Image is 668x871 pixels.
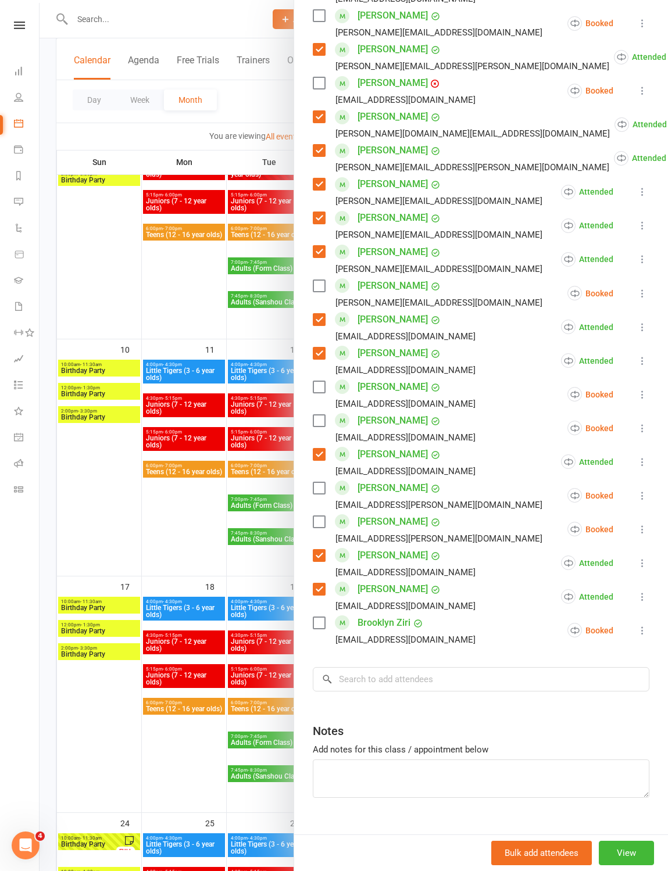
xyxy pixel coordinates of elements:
[358,175,428,193] a: [PERSON_NAME]
[335,531,542,546] div: [EMAIL_ADDRESS][PERSON_NAME][DOMAIN_NAME]
[313,723,344,739] div: Notes
[358,277,428,295] a: [PERSON_NAME]
[14,138,40,164] a: Payments
[335,565,476,580] div: [EMAIL_ADDRESS][DOMAIN_NAME]
[561,252,613,267] div: Attended
[358,310,428,329] a: [PERSON_NAME]
[567,522,613,536] div: Booked
[358,580,428,598] a: [PERSON_NAME]
[335,92,476,107] div: [EMAIL_ADDRESS][DOMAIN_NAME]
[561,185,613,199] div: Attended
[335,25,542,40] div: [PERSON_NAME][EMAIL_ADDRESS][DOMAIN_NAME]
[335,497,542,512] div: [EMAIL_ADDRESS][PERSON_NAME][DOMAIN_NAME]
[14,85,40,112] a: People
[491,841,592,865] button: Bulk add attendees
[358,479,428,497] a: [PERSON_NAME]
[335,464,476,479] div: [EMAIL_ADDRESS][DOMAIN_NAME]
[358,546,428,565] a: [PERSON_NAME]
[335,396,476,411] div: [EMAIL_ADDRESS][DOMAIN_NAME]
[335,363,476,378] div: [EMAIL_ADDRESS][DOMAIN_NAME]
[313,667,649,691] input: Search to add attendees
[335,632,476,647] div: [EMAIL_ADDRESS][DOMAIN_NAME]
[335,598,476,614] div: [EMAIL_ADDRESS][DOMAIN_NAME]
[335,193,542,209] div: [PERSON_NAME][EMAIL_ADDRESS][DOMAIN_NAME]
[561,454,613,469] div: Attended
[335,59,609,74] div: [PERSON_NAME][EMAIL_ADDRESS][PERSON_NAME][DOMAIN_NAME]
[358,6,428,25] a: [PERSON_NAME]
[35,831,45,841] span: 4
[561,555,613,570] div: Attended
[335,160,609,175] div: [PERSON_NAME][EMAIL_ADDRESS][PERSON_NAME][DOMAIN_NAME]
[14,451,40,478] a: Roll call kiosk mode
[358,243,428,261] a: [PERSON_NAME]
[567,623,613,637] div: Booked
[14,478,40,504] a: Class kiosk mode
[14,399,40,425] a: What's New
[358,512,428,531] a: [PERSON_NAME]
[358,378,428,396] a: [PERSON_NAME]
[614,151,666,166] div: Attended
[335,295,542,310] div: [PERSON_NAME][EMAIL_ADDRESS][DOMAIN_NAME]
[599,841,654,865] button: View
[567,421,613,435] div: Booked
[358,107,428,126] a: [PERSON_NAME]
[358,445,428,464] a: [PERSON_NAME]
[561,353,613,368] div: Attended
[561,218,613,233] div: Attended
[335,261,542,277] div: [PERSON_NAME][EMAIL_ADDRESS][DOMAIN_NAME]
[14,242,40,268] a: Product Sales
[313,743,649,757] div: Add notes for this class / appointment below
[561,320,613,334] div: Attended
[358,40,428,59] a: [PERSON_NAME]
[335,126,610,141] div: [PERSON_NAME][DOMAIN_NAME][EMAIL_ADDRESS][DOMAIN_NAME]
[335,430,476,445] div: [EMAIL_ADDRESS][DOMAIN_NAME]
[567,84,613,98] div: Booked
[358,141,428,160] a: [PERSON_NAME]
[567,488,613,503] div: Booked
[358,209,428,227] a: [PERSON_NAME]
[14,112,40,138] a: Calendar
[14,347,40,373] a: Assessments
[567,16,613,31] div: Booked
[358,344,428,363] a: [PERSON_NAME]
[14,164,40,190] a: Reports
[14,59,40,85] a: Dashboard
[561,589,613,604] div: Attended
[614,50,666,64] div: Attended
[358,411,428,430] a: [PERSON_NAME]
[14,425,40,451] a: General attendance kiosk mode
[358,614,410,632] a: Brooklyn Ziri
[615,117,667,132] div: Attended
[335,227,542,242] div: [PERSON_NAME][EMAIL_ADDRESS][DOMAIN_NAME]
[12,831,40,859] iframe: Intercom live chat
[567,387,613,402] div: Booked
[567,286,613,300] div: Booked
[335,329,476,344] div: [EMAIL_ADDRESS][DOMAIN_NAME]
[358,74,428,92] a: [PERSON_NAME]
